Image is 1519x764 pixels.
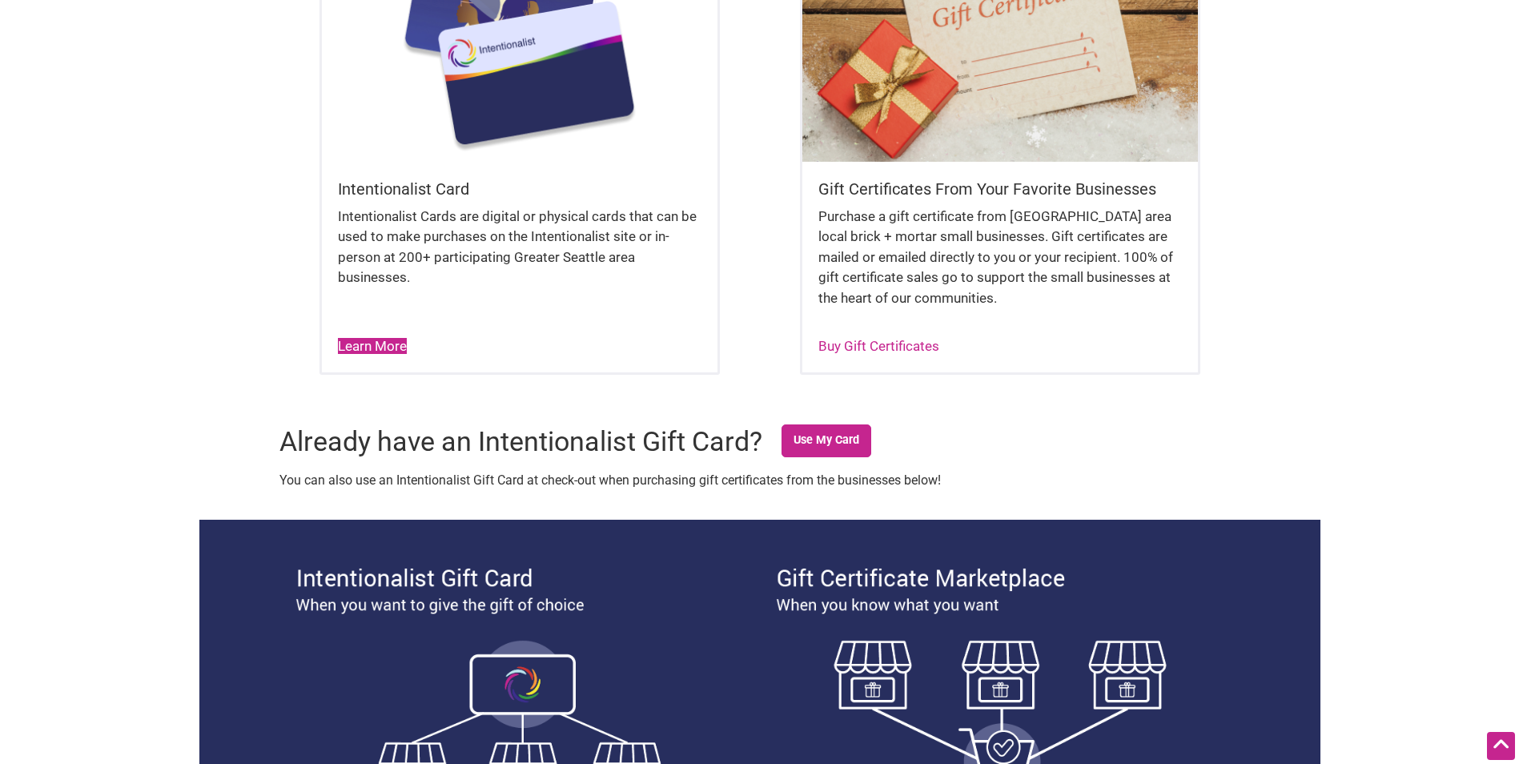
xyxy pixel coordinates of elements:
[338,178,701,200] h5: Intentionalist Card
[338,338,407,354] a: Learn More
[279,470,1240,491] p: You can also use an Intentionalist Gift Card at check-out when purchasing gift certificates from ...
[279,425,762,457] h1: Already have an Intentionalist Gift Card?
[782,424,872,457] a: Use My Card
[338,207,701,304] div: Intentionalist Cards are digital or physical cards that can be used to make purchases on the Inte...
[818,338,939,354] a: Buy Gift Certificates
[818,178,1182,200] h5: Gift Certificates From Your Favorite Businesses
[818,207,1182,325] div: Purchase a gift certificate from [GEOGRAPHIC_DATA] area local brick + mortar small businesses. Gi...
[1487,732,1515,760] div: Scroll Back to Top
